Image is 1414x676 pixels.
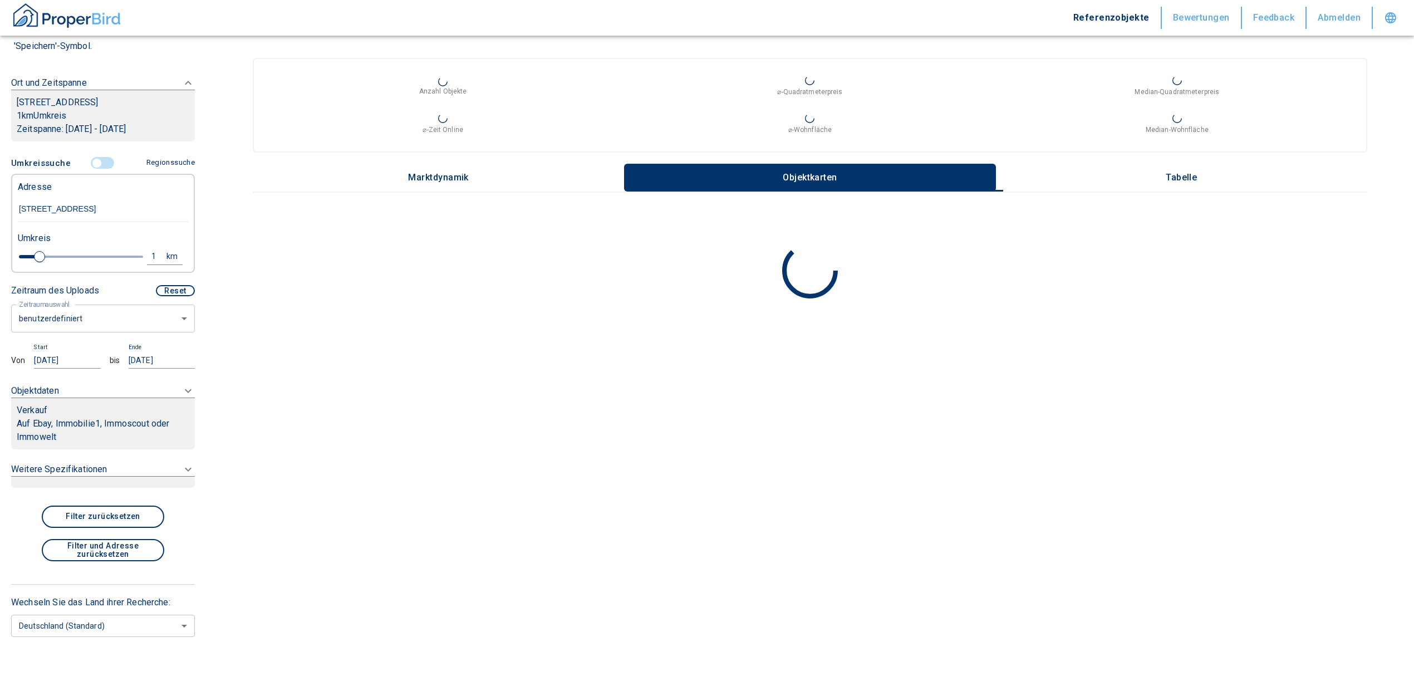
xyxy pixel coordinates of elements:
p: Objektkarten [782,173,838,183]
p: Median-Quadratmeterpreis [1135,87,1219,97]
button: Umkreissuche [11,153,75,174]
div: ObjektdatenVerkaufAuf Ebay, Immobilie1, Immoscout oder Immowelt [11,378,195,456]
button: Filter zurücksetzen [42,506,164,528]
p: Objektdaten [11,384,59,398]
p: Wechseln Sie das Land ihrer Recherche: [11,596,195,609]
div: Weitere Spezifikationen [11,456,195,494]
button: Abmelden [1307,7,1373,29]
div: benutzerdefiniert [11,303,195,333]
p: Zeitraum des Uploads [11,284,99,297]
p: Ende [129,343,142,352]
p: Start [34,343,48,352]
button: Referenzobjekte [1062,7,1162,29]
div: wrapped label tabs example [253,164,1367,192]
div: bis [110,355,120,366]
div: Deutschland (Standard) [11,611,195,641]
div: Von [11,355,25,366]
input: Adresse ändern [18,197,188,222]
button: Reset [156,285,195,296]
button: ProperBird Logo and Home Button [11,2,122,34]
p: Auf Ebay, Immobilie1, Immoscout oder Immowelt [17,417,189,444]
p: Verkauf [17,404,47,417]
p: ⌀-Quadratmeterpreis [777,87,842,97]
p: Adresse [18,180,52,194]
input: dd.mm.yyyy [129,352,195,369]
input: dd.mm.yyyy [34,352,100,369]
p: Weitere Spezifikationen [11,463,107,476]
button: Feedback [1242,7,1307,29]
p: ⌀-Wohnfläche [788,125,832,135]
div: Ort und Zeitspanne[STREET_ADDRESS]1kmUmkreisZeitspanne: [DATE] - [DATE] [11,65,195,153]
button: Filter und Adresse zurücksetzen [42,539,164,561]
img: ProperBird Logo and Home Button [11,2,122,30]
p: Tabelle [1153,173,1209,183]
button: Bewertungen [1162,7,1242,29]
p: 1 km Umkreis [17,109,189,123]
p: [STREET_ADDRESS] [17,96,189,109]
div: km [170,249,180,263]
p: Umkreis [18,232,51,245]
p: Ort und Zeitspanne [11,76,87,90]
button: 1km [147,248,183,265]
button: Regionssuche [142,153,195,173]
p: Anzahl Objekte [419,86,467,96]
p: Marktdynamik [408,173,469,183]
p: Zeitspanne: [DATE] - [DATE] [17,123,189,136]
p: ⌀-Zeit Online [423,125,463,135]
div: 1 [150,249,170,263]
p: Median-Wohnfläche [1146,125,1209,135]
